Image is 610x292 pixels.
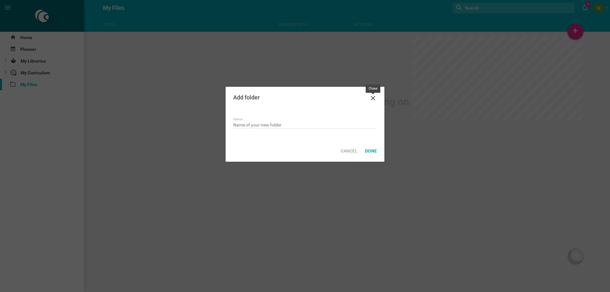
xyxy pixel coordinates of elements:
[366,85,380,93] div: Close
[233,122,377,129] input: Name of your new folder
[233,94,363,101] div: Add folder
[361,144,381,158] div: Done
[337,144,361,158] div: Cancel
[233,117,377,122] div: Name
